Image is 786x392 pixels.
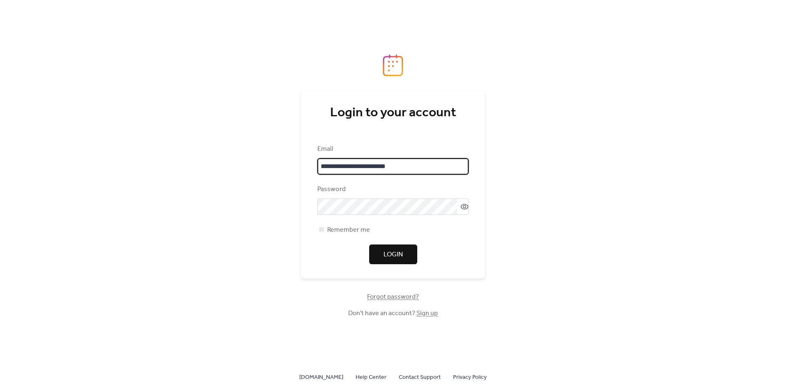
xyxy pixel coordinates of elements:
[317,184,467,194] div: Password
[453,372,487,382] a: Privacy Policy
[317,144,467,154] div: Email
[299,372,343,382] a: [DOMAIN_NAME]
[399,373,441,383] span: Contact Support
[453,373,487,383] span: Privacy Policy
[369,244,417,264] button: Login
[348,309,438,318] span: Don't have an account?
[384,250,403,260] span: Login
[317,105,469,121] div: Login to your account
[416,307,438,320] a: Sign up
[356,373,386,383] span: Help Center
[299,373,343,383] span: [DOMAIN_NAME]
[327,225,370,235] span: Remember me
[367,295,419,299] a: Forgot password?
[399,372,441,382] a: Contact Support
[383,54,403,76] img: logo
[367,292,419,302] span: Forgot password?
[356,372,386,382] a: Help Center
